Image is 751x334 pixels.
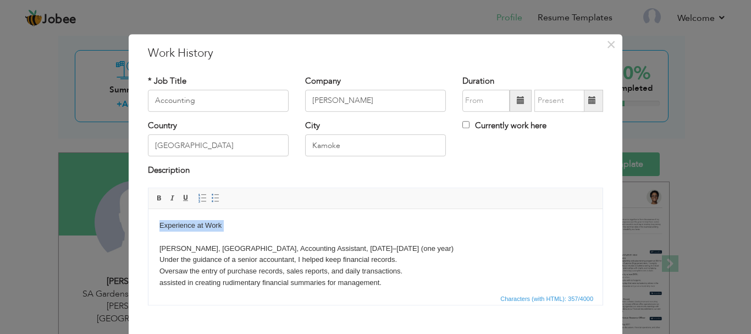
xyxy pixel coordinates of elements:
iframe: Rich Text Editor, workEditor [148,209,603,292]
label: Company [305,75,341,87]
label: Description [148,165,190,177]
label: * Job Title [148,75,186,87]
button: Close [602,36,620,53]
input: Currently work here [462,121,470,128]
a: Insert/Remove Numbered List [196,192,208,204]
a: Italic [167,192,179,204]
span: × [606,35,616,54]
a: Insert/Remove Bulleted List [209,192,222,204]
label: Currently work here [462,120,546,132]
input: Present [534,90,584,112]
input: From [462,90,510,112]
label: Country [148,120,177,132]
a: Underline [180,192,192,204]
a: Bold [153,192,165,204]
span: Characters (with HTML): 357/4000 [498,294,595,304]
label: Duration [462,75,494,87]
h3: Work History [148,45,603,62]
div: Statistics [498,294,597,304]
label: City [305,120,320,132]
